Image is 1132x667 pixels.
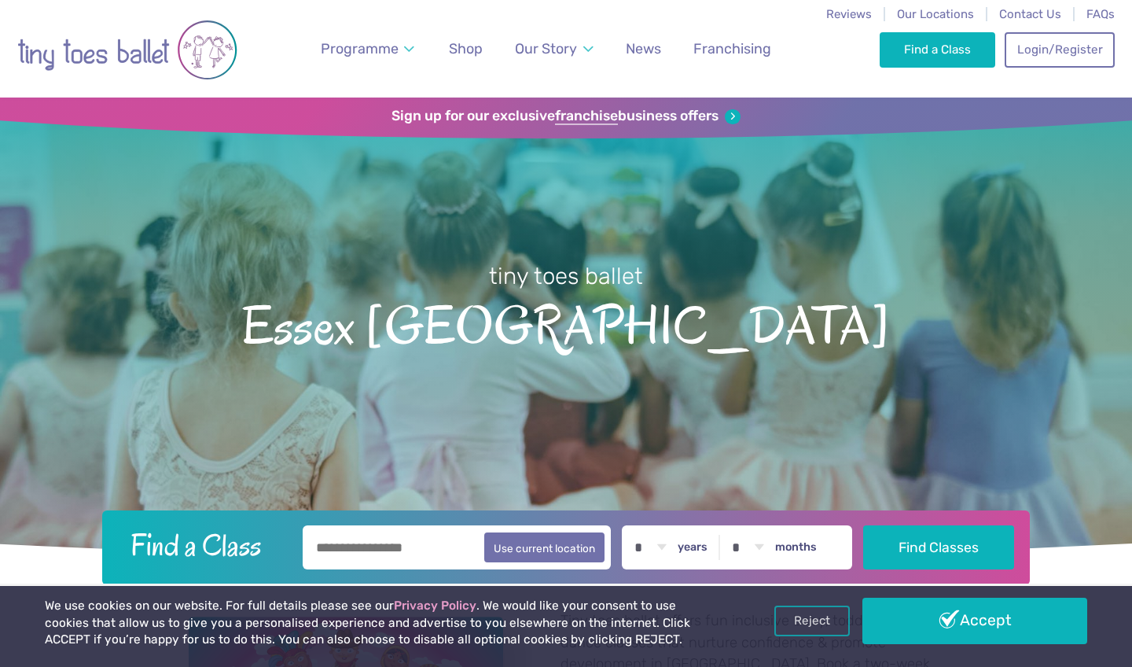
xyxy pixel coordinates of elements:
a: Our Story [508,31,601,67]
small: tiny toes ballet [489,263,643,289]
span: Shop [449,40,483,57]
img: tiny toes ballet [17,10,237,90]
a: Reject [774,606,850,636]
span: Essex [GEOGRAPHIC_DATA] [28,292,1104,356]
span: News [626,40,661,57]
h2: Find a Class [118,525,292,565]
a: Contact Us [999,7,1061,21]
button: Find Classes [863,525,1015,569]
a: Franchising [686,31,778,67]
a: Reviews [826,7,872,21]
a: Accept [862,598,1087,643]
a: FAQs [1086,7,1115,21]
a: Find a Class [880,32,995,67]
span: Franchising [693,40,771,57]
strong: franchise [555,108,618,125]
span: Programme [321,40,399,57]
a: Shop [442,31,490,67]
a: Privacy Policy [394,599,476,613]
a: Sign up for our exclusivefranchisebusiness offers [391,108,740,125]
label: years [678,540,707,555]
span: Our Story [515,40,577,57]
a: Our Locations [897,7,974,21]
p: We use cookies on our website. For full details please see our . We would like your consent to us... [45,598,722,649]
label: months [775,540,817,555]
a: Login/Register [1005,32,1115,67]
a: News [619,31,668,67]
a: Programme [314,31,422,67]
button: Use current location [484,532,605,562]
